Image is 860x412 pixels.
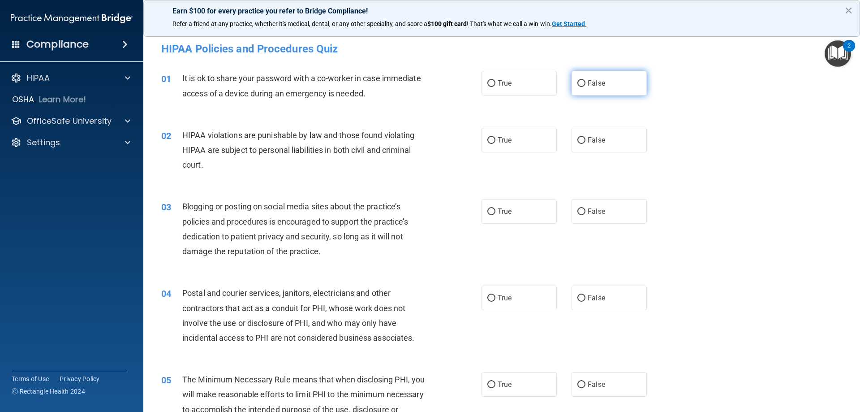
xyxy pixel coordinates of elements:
p: HIPAA [27,73,50,83]
span: Blogging or posting on social media sites about the practice’s policies and procedures is encoura... [182,202,408,256]
span: 03 [161,202,171,213]
span: False [588,294,605,302]
span: True [498,207,512,216]
span: HIPAA violations are punishable by law and those found violating HIPAA are subject to personal li... [182,130,414,169]
a: Privacy Policy [60,374,100,383]
span: 01 [161,74,171,84]
span: Ⓒ Rectangle Health 2024 [12,387,85,396]
span: Refer a friend at any practice, whether it's medical, dental, or any other speciality, and score a [172,20,427,27]
button: Close [844,3,853,17]
p: OfficeSafe University [27,116,112,126]
input: False [577,382,585,388]
input: True [487,137,495,144]
h4: Compliance [26,38,89,51]
span: False [588,136,605,144]
a: OfficeSafe University [11,116,130,126]
input: True [487,382,495,388]
p: Settings [27,137,60,148]
span: ! That's what we call a win-win. [467,20,552,27]
a: HIPAA [11,73,130,83]
span: 04 [161,288,171,299]
input: False [577,80,585,87]
span: True [498,79,512,87]
p: Earn $100 for every practice you refer to Bridge Compliance! [172,7,831,15]
h4: HIPAA Policies and Procedures Quiz [161,43,842,55]
input: True [487,295,495,302]
input: False [577,208,585,215]
span: 05 [161,375,171,386]
div: 2 [847,46,851,57]
span: True [498,380,512,389]
strong: Get Started [552,20,585,27]
strong: $100 gift card [427,20,467,27]
p: OSHA [12,94,34,105]
span: False [588,79,605,87]
input: False [577,295,585,302]
span: True [498,136,512,144]
span: False [588,207,605,216]
img: PMB logo [11,9,133,27]
p: Learn More! [39,94,86,105]
span: It is ok to share your password with a co-worker in case immediate access of a device during an e... [182,74,421,98]
a: Terms of Use [12,374,49,383]
a: Get Started [552,20,586,27]
a: Settings [11,137,130,148]
span: 02 [161,130,171,141]
span: Postal and courier services, janitors, electricians and other contractors that act as a conduit f... [182,288,414,343]
input: False [577,137,585,144]
button: Open Resource Center, 2 new notifications [825,40,851,67]
span: True [498,294,512,302]
input: True [487,208,495,215]
input: True [487,80,495,87]
span: False [588,380,605,389]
